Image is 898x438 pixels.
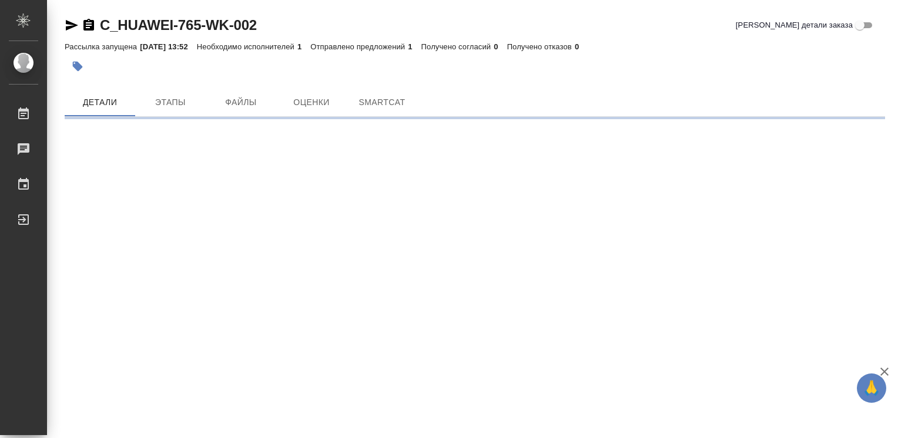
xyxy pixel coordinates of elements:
p: Получено согласий [421,42,494,51]
p: 0 [494,42,507,51]
span: 🙏 [862,376,882,400]
button: Скопировать ссылку [82,18,96,32]
span: Детали [72,95,128,110]
p: 0 [575,42,588,51]
button: 🙏 [857,373,886,403]
span: Оценки [283,95,340,110]
p: Отправлено предложений [310,42,408,51]
p: 1 [297,42,310,51]
span: SmartCat [354,95,410,110]
p: Получено отказов [507,42,575,51]
span: Этапы [142,95,199,110]
button: Скопировать ссылку для ЯМессенджера [65,18,79,32]
p: [DATE] 13:52 [140,42,197,51]
p: Необходимо исполнителей [197,42,297,51]
button: Добавить тэг [65,53,91,79]
p: 1 [408,42,421,51]
span: [PERSON_NAME] детали заказа [736,19,853,31]
span: Файлы [213,95,269,110]
a: C_HUAWEI-765-WK-002 [100,17,257,33]
p: Рассылка запущена [65,42,140,51]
